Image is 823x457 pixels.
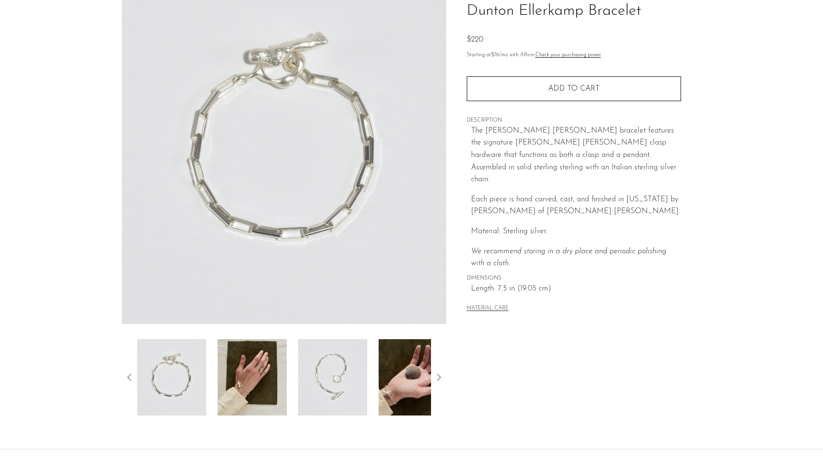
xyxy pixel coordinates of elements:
img: Dunton Ellerkamp Bracelet [137,339,206,415]
span: DIMENSIONS [467,274,681,283]
span: Length: 7.5 in (19.05 cm) [471,283,681,295]
p: The [PERSON_NAME] [PERSON_NAME] bracelet features the signature [PERSON_NAME] [PERSON_NAME] clasp... [471,125,681,186]
p: Material: Sterling silver. [471,226,681,238]
button: MATERIAL CARE [467,305,509,312]
span: $220 [467,36,483,43]
a: Check your purchasing power - Learn more about Affirm Financing (opens in modal) [535,52,601,58]
i: We recommend storing in a dry place and periodic polishing with a cloth. [471,248,666,268]
span: Add to cart [548,85,600,93]
span: DESCRIPTION [467,116,681,125]
p: Each piece is hand carved, cast, and finished in [US_STATE] by [PERSON_NAME] of [PERSON_NAME] [PE... [471,194,681,218]
img: Dunton Ellerkamp Bracelet [298,339,367,415]
span: $76 [491,52,499,58]
img: Dunton Ellerkamp Bracelet [218,339,287,415]
p: Starting at /mo with Affirm. [467,51,681,60]
img: Dunton Ellerkamp Bracelet [379,339,448,415]
button: Add to cart [467,76,681,101]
